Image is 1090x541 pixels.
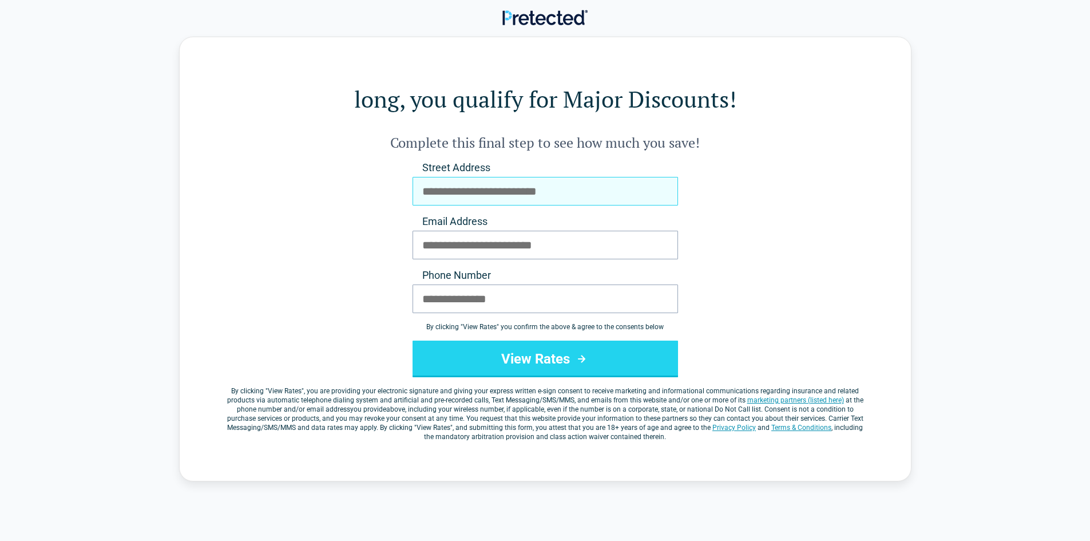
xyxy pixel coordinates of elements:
[413,268,678,282] label: Phone Number
[747,396,844,404] a: marketing partners (listed here)
[413,341,678,377] button: View Rates
[268,387,302,395] span: View Rates
[413,215,678,228] label: Email Address
[225,133,865,152] h2: Complete this final step to see how much you save!
[413,161,678,175] label: Street Address
[225,386,865,441] label: By clicking " ", you are providing your electronic signature and giving your express written e-si...
[771,424,831,432] a: Terms & Conditions
[225,83,865,115] h1: long, you qualify for Major Discounts!
[413,322,678,331] div: By clicking " View Rates " you confirm the above & agree to the consents below
[712,424,756,432] a: Privacy Policy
